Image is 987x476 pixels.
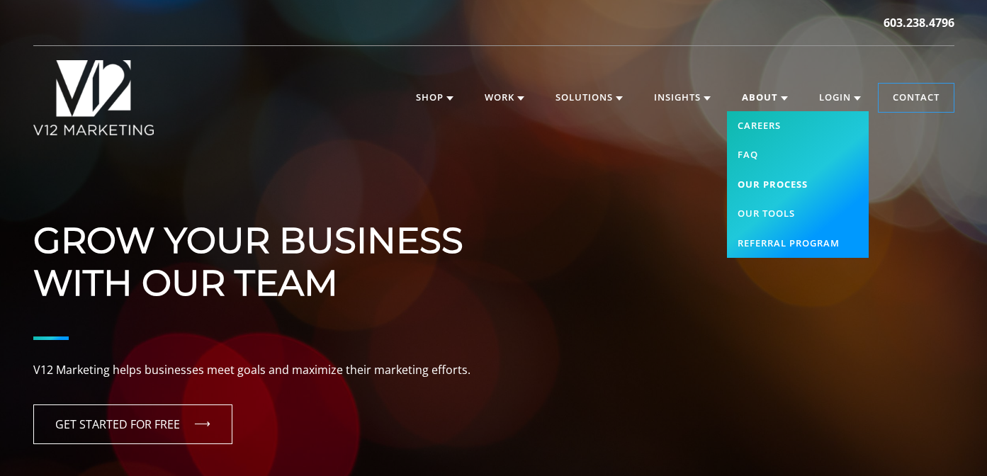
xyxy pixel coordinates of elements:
a: Work [470,84,538,112]
a: GET STARTED FOR FREE [33,404,232,444]
a: Shop [402,84,468,112]
a: Solutions [541,84,637,112]
a: About [728,84,802,112]
a: Careers [727,111,869,141]
a: Our Tools [727,199,869,229]
iframe: Chat Widget [916,408,987,476]
a: 603.238.4796 [884,14,954,31]
a: FAQ [727,140,869,170]
a: Contact [879,84,954,112]
a: Our Process [727,170,869,200]
img: V12 MARKETING Logo New Hampshire Marketing Agency [33,60,154,135]
a: Login [805,84,875,112]
p: V12 Marketing helps businesses meet goals and maximize their marketing efforts. [33,361,954,380]
a: Insights [640,84,725,112]
h1: Grow Your Business With Our Team [33,177,954,305]
a: Referral Program [727,229,869,259]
